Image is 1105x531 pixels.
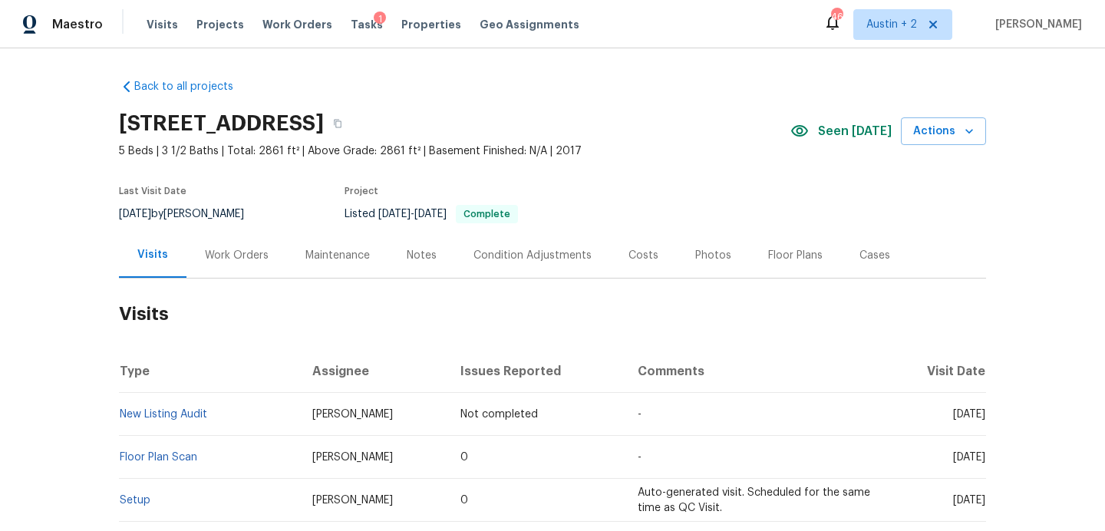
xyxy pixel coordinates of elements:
[300,350,449,393] th: Assignee
[119,209,151,219] span: [DATE]
[196,17,244,32] span: Projects
[768,248,823,263] div: Floor Plans
[448,350,625,393] th: Issues Reported
[901,117,986,146] button: Actions
[312,495,393,506] span: [PERSON_NAME]
[625,350,886,393] th: Comments
[378,209,411,219] span: [DATE]
[886,350,986,393] th: Visit Date
[953,452,985,463] span: [DATE]
[119,143,790,159] span: 5 Beds | 3 1/2 Baths | Total: 2861 ft² | Above Grade: 2861 ft² | Basement Finished: N/A | 2017
[312,409,393,420] span: [PERSON_NAME]
[913,122,974,141] span: Actions
[305,248,370,263] div: Maintenance
[460,409,538,420] span: Not completed
[460,495,468,506] span: 0
[818,124,892,139] span: Seen [DATE]
[351,19,383,30] span: Tasks
[374,12,386,27] div: 1
[695,248,731,263] div: Photos
[137,247,168,262] div: Visits
[120,452,197,463] a: Floor Plan Scan
[407,248,437,263] div: Notes
[52,17,103,32] span: Maestro
[205,248,269,263] div: Work Orders
[401,17,461,32] span: Properties
[120,495,150,506] a: Setup
[989,17,1082,32] span: [PERSON_NAME]
[457,209,516,219] span: Complete
[345,186,378,196] span: Project
[378,209,447,219] span: -
[119,186,186,196] span: Last Visit Date
[324,110,351,137] button: Copy Address
[480,17,579,32] span: Geo Assignments
[859,248,890,263] div: Cases
[119,79,266,94] a: Back to all projects
[119,279,986,350] h2: Visits
[119,205,262,223] div: by [PERSON_NAME]
[312,452,393,463] span: [PERSON_NAME]
[628,248,658,263] div: Costs
[953,495,985,506] span: [DATE]
[147,17,178,32] span: Visits
[119,350,300,393] th: Type
[638,409,642,420] span: -
[638,487,870,513] span: Auto-generated visit. Scheduled for the same time as QC Visit.
[345,209,518,219] span: Listed
[831,9,842,25] div: 46
[953,409,985,420] span: [DATE]
[473,248,592,263] div: Condition Adjustments
[119,116,324,131] h2: [STREET_ADDRESS]
[414,209,447,219] span: [DATE]
[866,17,917,32] span: Austin + 2
[262,17,332,32] span: Work Orders
[460,452,468,463] span: 0
[120,409,207,420] a: New Listing Audit
[638,452,642,463] span: -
